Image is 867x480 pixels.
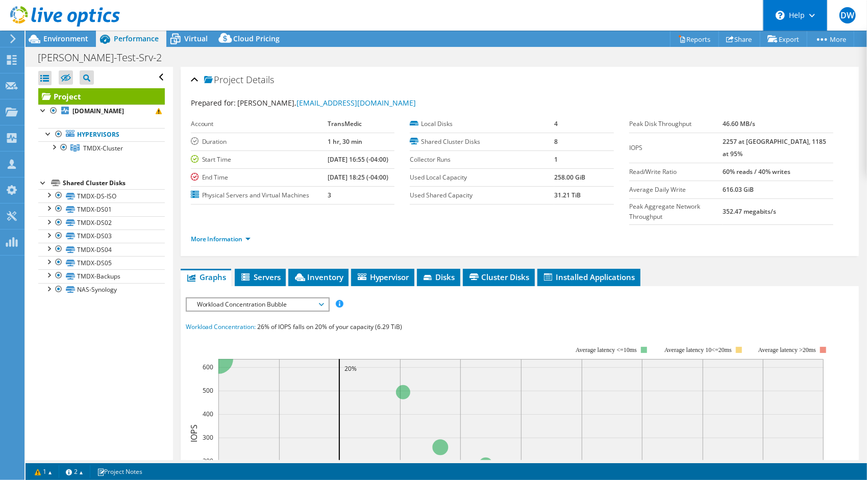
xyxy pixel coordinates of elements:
[90,465,150,478] a: Project Notes
[760,31,807,47] a: Export
[246,73,275,86] span: Details
[356,272,409,282] span: Hypervisor
[33,52,178,63] h1: [PERSON_NAME]-Test-Srv-2
[328,119,362,128] b: TransMedic
[38,105,165,118] a: [DOMAIN_NAME]
[188,424,200,442] text: IOPS
[38,128,165,141] a: Hypervisors
[233,34,280,43] span: Cloud Pricing
[670,31,719,47] a: Reports
[72,107,124,115] b: [DOMAIN_NAME]
[191,172,328,183] label: End Time
[719,31,760,47] a: Share
[38,189,165,203] a: TMDX-DS-ISO
[328,155,388,164] b: [DATE] 16:55 (-04:00)
[723,185,754,194] b: 616.03 GiB
[554,173,585,182] b: 258.00 GiB
[554,119,558,128] b: 4
[203,433,213,442] text: 300
[204,75,244,85] span: Project
[38,88,165,105] a: Project
[203,363,213,371] text: 600
[422,272,455,282] span: Disks
[203,457,213,465] text: 200
[554,155,558,164] b: 1
[410,155,554,165] label: Collector Runs
[114,34,159,43] span: Performance
[192,298,323,311] span: Workload Concentration Bubble
[83,144,123,153] span: TMDX-Cluster
[38,203,165,216] a: TMDX-DS01
[807,31,854,47] a: More
[191,137,328,147] label: Duration
[554,191,581,199] b: 31.21 TiB
[328,137,362,146] b: 1 hr, 30 min
[629,167,723,177] label: Read/Write Ratio
[297,98,416,108] a: [EMAIL_ADDRESS][DOMAIN_NAME]
[59,465,90,478] a: 2
[38,283,165,296] a: NAS-Synology
[191,190,328,200] label: Physical Servers and Virtual Machines
[238,98,416,108] span: [PERSON_NAME],
[410,190,554,200] label: Used Shared Capacity
[328,173,388,182] b: [DATE] 18:25 (-04:00)
[629,185,723,195] label: Average Daily Write
[240,272,281,282] span: Servers
[38,256,165,269] a: TMDX-DS05
[776,11,785,20] svg: \n
[723,167,790,176] b: 60% reads / 40% writes
[186,322,256,331] span: Workload Concentration:
[258,322,403,331] span: 26% of IOPS falls on 20% of your capacity (6.29 TiB)
[758,346,815,353] text: Average latency >20ms
[38,216,165,230] a: TMDX-DS02
[328,191,331,199] b: 3
[723,207,776,216] b: 352.47 megabits/s
[839,7,856,23] span: DW
[410,137,554,147] label: Shared Cluster Disks
[63,177,165,189] div: Shared Cluster Disks
[542,272,635,282] span: Installed Applications
[723,137,826,158] b: 2257 at [GEOGRAPHIC_DATA], 1185 at 95%
[38,269,165,283] a: TMDX-Backups
[43,34,88,43] span: Environment
[191,155,328,165] label: Start Time
[186,272,226,282] span: Graphs
[468,272,530,282] span: Cluster Disks
[203,410,213,418] text: 400
[723,119,755,128] b: 46.60 MB/s
[554,137,558,146] b: 8
[184,34,208,43] span: Virtual
[38,141,165,155] a: TMDX-Cluster
[576,346,637,353] tspan: Average latency <=10ms
[203,386,213,395] text: 500
[344,364,357,373] text: 20%
[38,243,165,256] a: TMDX-DS04
[293,272,343,282] span: Inventory
[410,119,554,129] label: Local Disks
[629,201,723,222] label: Peak Aggregate Network Throughput
[38,230,165,243] a: TMDX-DS03
[191,119,328,129] label: Account
[410,172,554,183] label: Used Local Capacity
[191,235,251,243] a: More Information
[191,98,236,108] label: Prepared for:
[28,465,59,478] a: 1
[664,346,732,353] tspan: Average latency 10<=20ms
[629,119,723,129] label: Peak Disk Throughput
[629,143,723,153] label: IOPS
